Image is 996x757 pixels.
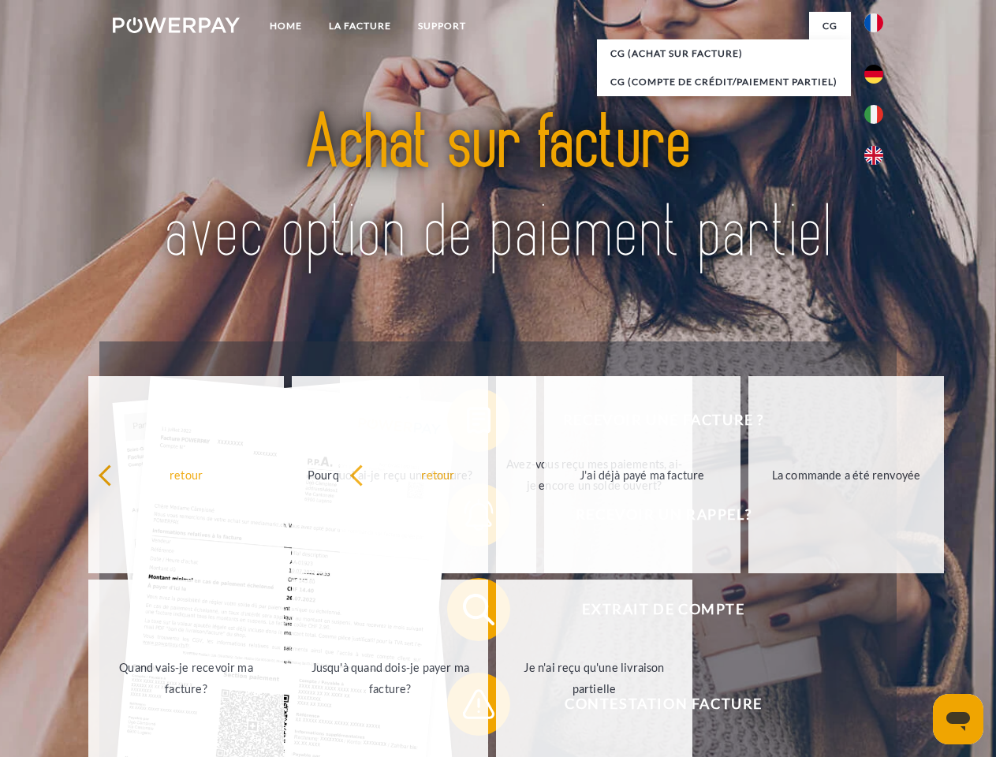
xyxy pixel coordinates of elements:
img: de [864,65,883,84]
img: title-powerpay_fr.svg [151,76,845,302]
a: CG [809,12,851,40]
div: retour [98,464,275,485]
img: en [864,146,883,165]
div: Quand vais-je recevoir ma facture? [98,657,275,699]
iframe: Bouton de lancement de la fenêtre de messagerie [933,694,983,744]
a: LA FACTURE [315,12,405,40]
div: La commande a été renvoyée [758,464,935,485]
div: retour [349,464,527,485]
img: fr [864,13,883,32]
img: it [864,105,883,124]
img: logo-powerpay-white.svg [113,17,240,33]
a: Home [256,12,315,40]
div: Je n'ai reçu qu'une livraison partielle [505,657,683,699]
div: Jusqu'à quand dois-je payer ma facture? [301,657,479,699]
div: J'ai déjà payé ma facture [554,464,731,485]
a: Support [405,12,479,40]
a: CG (achat sur facture) [597,39,851,68]
a: CG (Compte de crédit/paiement partiel) [597,68,851,96]
div: Pourquoi ai-je reçu une facture? [301,464,479,485]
